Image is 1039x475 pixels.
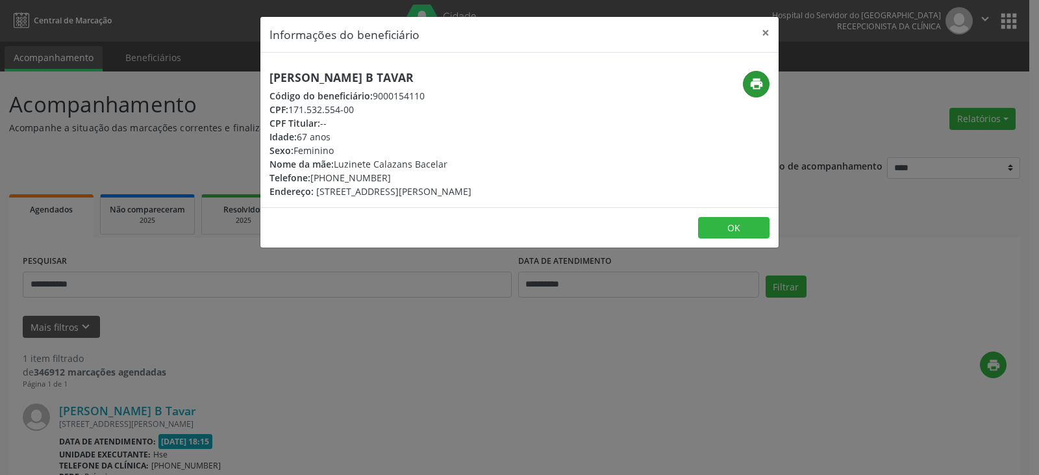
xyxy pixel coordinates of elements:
button: OK [698,217,770,239]
h5: Informações do beneficiário [269,26,419,43]
span: [STREET_ADDRESS][PERSON_NAME] [316,185,471,198]
div: 9000154110 [269,89,471,103]
div: Feminino [269,144,471,157]
i: print [749,77,764,91]
button: Close [753,17,779,49]
span: Código do beneficiário: [269,90,373,102]
span: CPF Titular: [269,117,320,129]
div: -- [269,116,471,130]
span: CPF: [269,103,288,116]
h5: [PERSON_NAME] B Tavar [269,71,471,84]
div: [PHONE_NUMBER] [269,171,471,185]
span: Endereço: [269,185,314,198]
span: Nome da mãe: [269,158,334,170]
button: print [743,71,770,97]
span: Sexo: [269,144,294,157]
div: Luzinete Calazans Bacelar [269,157,471,171]
div: 171.532.554-00 [269,103,471,116]
span: Telefone: [269,172,310,184]
span: Idade: [269,131,297,143]
div: 67 anos [269,130,471,144]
